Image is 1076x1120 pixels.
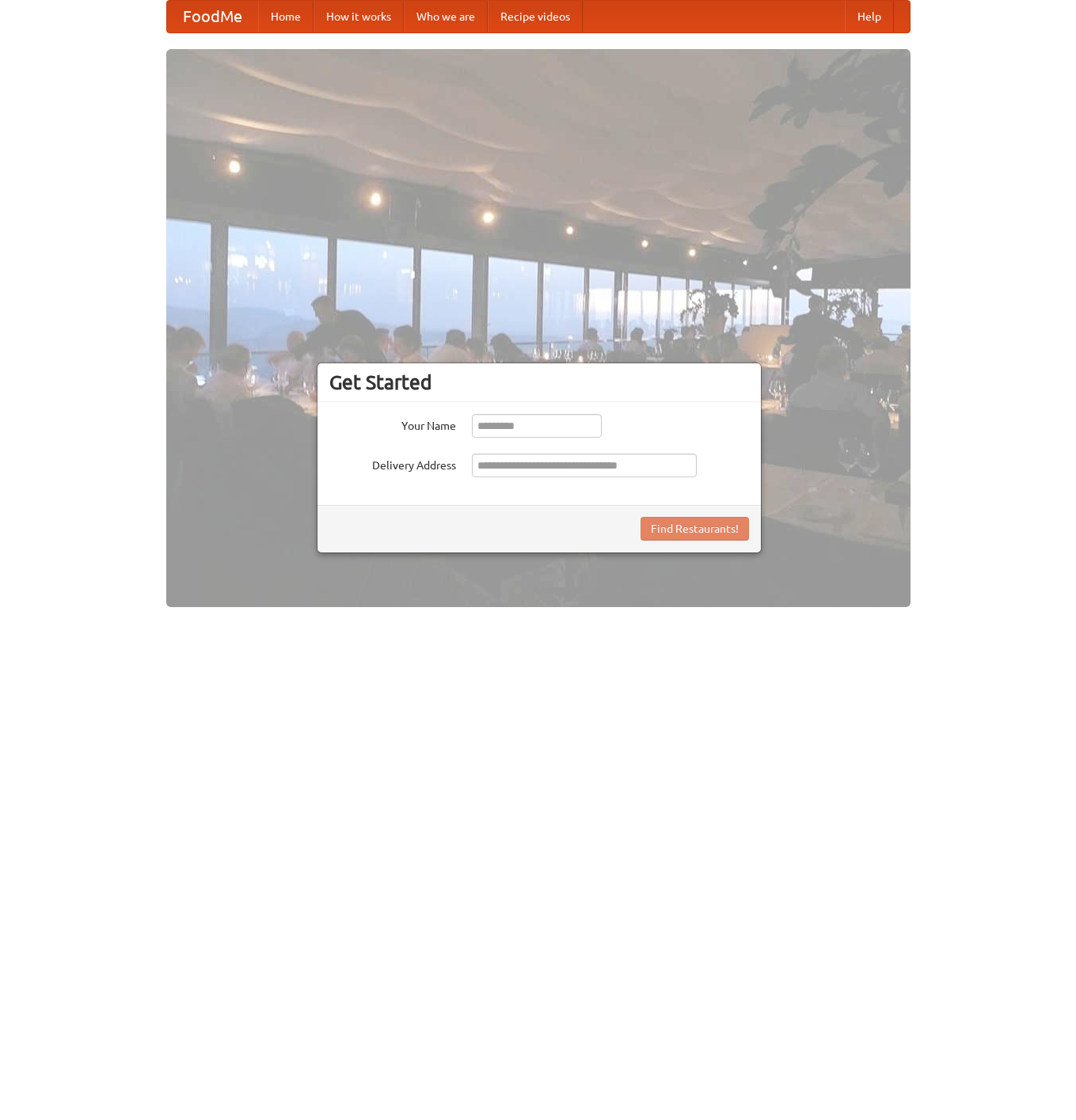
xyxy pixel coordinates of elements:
[329,414,456,434] label: Your Name
[641,517,749,541] button: Find Restaurants!
[488,1,583,32] a: Recipe videos
[845,1,894,32] a: Help
[404,1,488,32] a: Who we are
[329,454,456,473] label: Delivery Address
[258,1,314,32] a: Home
[329,370,749,394] h3: Get Started
[167,1,258,32] a: FoodMe
[314,1,404,32] a: How it works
